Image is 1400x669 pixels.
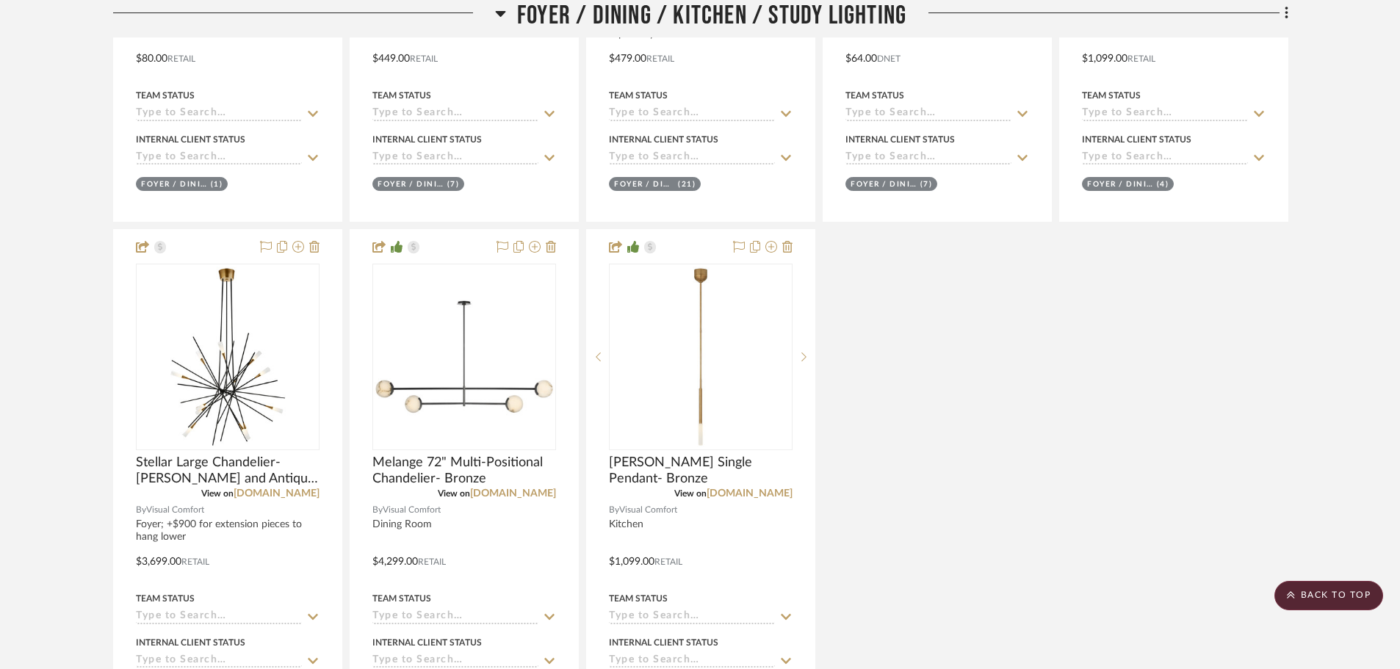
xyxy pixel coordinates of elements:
span: View on [438,489,470,498]
input: Type to Search… [609,151,775,165]
div: Team Status [1082,89,1141,102]
span: By [372,503,383,517]
input: Type to Search… [1082,151,1248,165]
span: Visual Comfort [619,503,677,517]
div: Team Status [845,89,904,102]
img: Melange 72" Multi-Positional Chandelier- Bronze [374,267,555,447]
input: Type to Search… [372,151,538,165]
input: Type to Search… [609,654,775,668]
div: Foyer / Dining / Kitchen / Study Lighting [851,179,917,190]
a: [DOMAIN_NAME] [234,488,320,499]
input: Type to Search… [136,151,302,165]
div: 0 [610,264,792,449]
input: Type to Search… [845,151,1011,165]
div: (7) [447,179,460,190]
input: Type to Search… [136,107,302,121]
div: (4) [1157,179,1169,190]
div: (7) [920,179,933,190]
span: By [609,503,619,517]
div: Internal Client Status [609,133,718,146]
div: Foyer / Dining / Kitchen / Study Lighting [141,179,207,190]
div: Team Status [372,89,431,102]
div: Internal Client Status [136,133,245,146]
div: Internal Client Status [609,636,718,649]
div: Team Status [609,89,668,102]
div: (21) [678,179,696,190]
div: Foyer / Dining / Kitchen / Study Lighting [614,179,674,190]
input: Type to Search… [372,610,538,624]
input: Type to Search… [609,610,775,624]
div: Internal Client Status [136,636,245,649]
div: Internal Client Status [372,636,482,649]
input: Type to Search… [372,107,538,121]
span: View on [201,489,234,498]
div: Team Status [136,89,195,102]
input: Type to Search… [136,654,302,668]
span: Visual Comfort [146,503,204,517]
img: Stellar Large Chandelier- Matt Black and Antique Brass [137,267,318,447]
div: Team Status [136,592,195,605]
div: Internal Client Status [1082,133,1191,146]
span: Melange 72" Multi-Positional Chandelier- Bronze [372,455,556,487]
span: Stellar Large Chandelier- [PERSON_NAME] and Antique Brass [136,455,320,487]
span: Visual Comfort [383,503,441,517]
span: [PERSON_NAME] Single Pendant- Bronze [609,455,793,487]
input: Type to Search… [609,107,775,121]
div: Team Status [372,592,431,605]
div: Team Status [609,592,668,605]
div: (1) [211,179,223,190]
a: [DOMAIN_NAME] [470,488,556,499]
input: Type to Search… [136,610,302,624]
input: Type to Search… [845,107,1011,121]
div: Internal Client Status [372,133,482,146]
a: [DOMAIN_NAME] [707,488,793,499]
div: Internal Client Status [845,133,955,146]
input: Type to Search… [1082,107,1248,121]
div: Foyer / Dining / Kitchen / Study Lighting [1087,179,1153,190]
div: Foyer / Dining / Kitchen / Study Lighting [378,179,444,190]
img: Rousseau Single Pendant- Bronze [610,267,791,447]
input: Type to Search… [372,654,538,668]
span: View on [674,489,707,498]
scroll-to-top-button: BACK TO TOP [1274,581,1383,610]
span: By [136,503,146,517]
